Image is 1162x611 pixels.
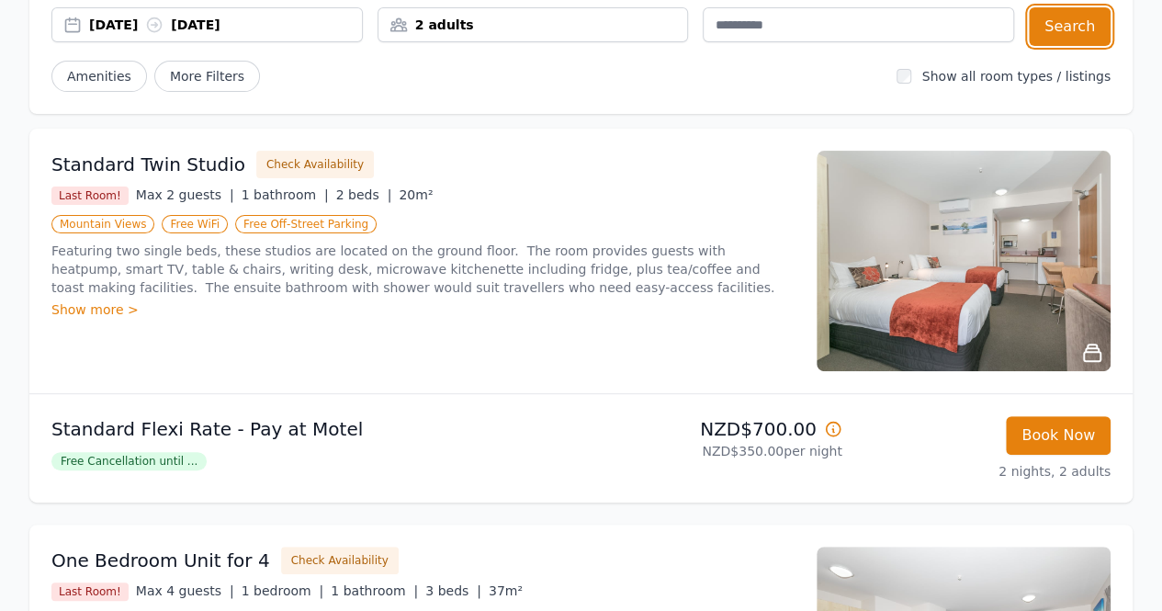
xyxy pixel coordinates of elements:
p: NZD$700.00 [589,416,842,442]
span: 3 beds | [425,583,481,598]
button: Check Availability [256,151,374,178]
span: Max 2 guests | [136,187,234,202]
span: Free WiFi [162,215,228,233]
h3: Standard Twin Studio [51,152,245,177]
h3: One Bedroom Unit for 4 [51,548,270,573]
button: Amenities [51,61,147,92]
div: Show more > [51,300,795,319]
button: Book Now [1006,416,1111,455]
span: Mountain Views [51,215,154,233]
label: Show all room types / listings [922,69,1111,84]
span: 1 bathroom | [331,583,418,598]
span: Free Cancellation until ... [51,452,207,470]
button: Search [1029,7,1111,46]
p: Featuring two single beds, these studios are located on the ground floor. The room provides guest... [51,242,795,297]
span: Last Room! [51,187,129,205]
span: 1 bedroom | [242,583,324,598]
span: Last Room! [51,583,129,601]
span: Free Off-Street Parking [235,215,377,233]
p: 2 nights, 2 adults [857,462,1111,481]
div: [DATE] [DATE] [89,16,362,34]
span: 1 bathroom | [242,187,329,202]
span: Max 4 guests | [136,583,234,598]
span: 20m² [399,187,433,202]
span: 2 beds | [336,187,392,202]
p: NZD$350.00 per night [589,442,842,460]
span: More Filters [154,61,260,92]
p: Standard Flexi Rate - Pay at Motel [51,416,574,442]
span: 37m² [489,583,523,598]
button: Check Availability [281,547,399,574]
div: 2 adults [378,16,688,34]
